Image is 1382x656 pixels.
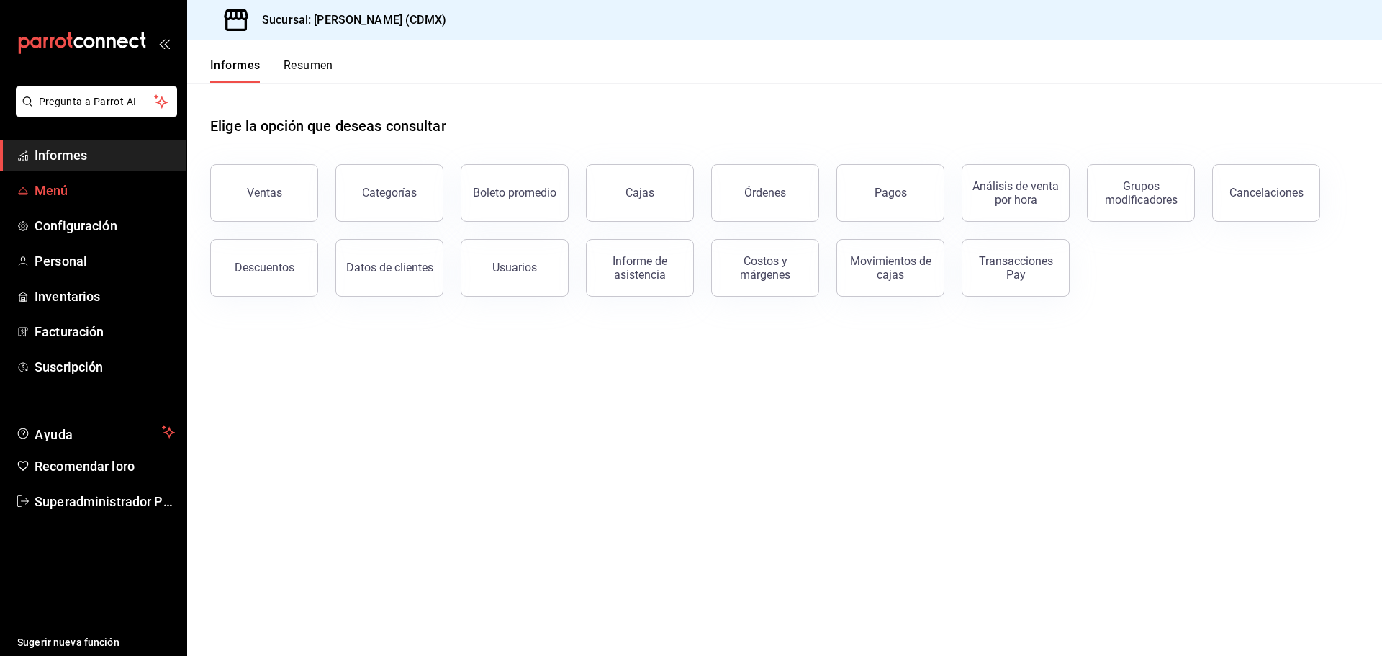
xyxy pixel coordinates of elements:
font: Grupos modificadores [1105,179,1178,207]
font: Facturación [35,324,104,339]
button: Datos de clientes [335,239,443,297]
font: Movimientos de cajas [850,254,931,282]
font: Pregunta a Parrot AI [39,96,137,107]
button: Informe de asistencia [586,239,694,297]
font: Categorías [362,186,417,199]
button: Movimientos de cajas [836,239,944,297]
button: Transacciones Pay [962,239,1070,297]
button: abrir_cajón_menú [158,37,170,49]
font: Ventas [247,186,282,199]
font: Informes [210,58,261,72]
font: Sucursal: [PERSON_NAME] (CDMX) [262,13,446,27]
font: Elige la opción que deseas consultar [210,117,446,135]
font: Cancelaciones [1229,186,1304,199]
button: Descuentos [210,239,318,297]
button: Categorías [335,164,443,222]
font: Inventarios [35,289,100,304]
font: Informes [35,148,87,163]
a: Pregunta a Parrot AI [10,104,177,120]
font: Boleto promedio [473,186,556,199]
font: Suscripción [35,359,103,374]
font: Ayuda [35,427,73,442]
font: Análisis de venta por hora [972,179,1059,207]
font: Órdenes [744,186,786,199]
font: Configuración [35,218,117,233]
font: Recomendar loro [35,459,135,474]
button: Boleto promedio [461,164,569,222]
font: Resumen [284,58,333,72]
button: Costos y márgenes [711,239,819,297]
button: Cancelaciones [1212,164,1320,222]
font: Descuentos [235,261,294,274]
font: Transacciones Pay [979,254,1053,282]
button: Órdenes [711,164,819,222]
font: Cajas [625,186,654,199]
button: Pagos [836,164,944,222]
button: Cajas [586,164,694,222]
button: Pregunta a Parrot AI [16,86,177,117]
font: Informe de asistencia [613,254,667,282]
font: Menú [35,183,68,198]
font: Sugerir nueva función [17,637,119,648]
font: Costos y márgenes [740,254,790,282]
button: Grupos modificadores [1087,164,1195,222]
button: Usuarios [461,239,569,297]
button: Análisis de venta por hora [962,164,1070,222]
div: pestañas de navegación [210,58,333,83]
font: Datos de clientes [346,261,433,274]
font: Pagos [875,186,907,199]
font: Usuarios [492,261,537,274]
font: Superadministrador Parrot [35,494,191,509]
button: Ventas [210,164,318,222]
font: Personal [35,253,87,269]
